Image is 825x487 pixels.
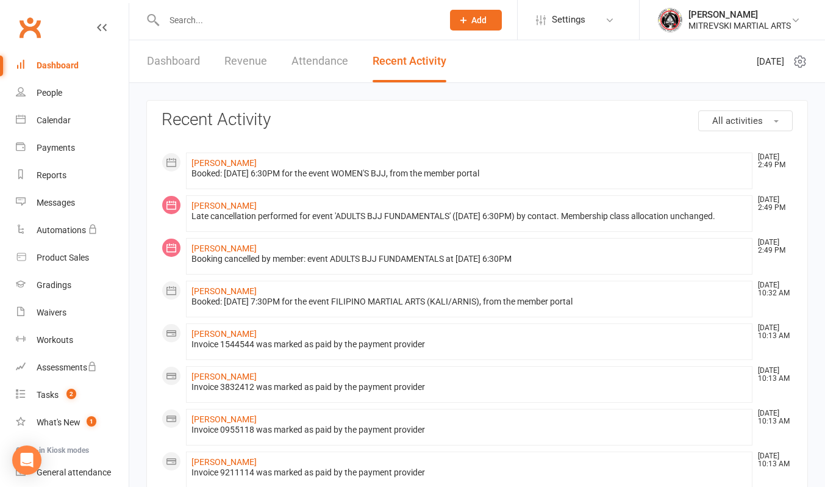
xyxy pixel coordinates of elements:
div: People [37,88,62,98]
a: [PERSON_NAME] [191,158,257,168]
a: Product Sales [16,244,129,272]
div: Open Intercom Messenger [12,446,41,475]
div: Dashboard [37,60,79,70]
div: Gradings [37,280,71,290]
a: Tasks 2 [16,381,129,409]
div: Booked: [DATE] 7:30PM for the event FILIPINO MARTIAL ARTS (KALI/ARNIS), from the member portal [191,297,747,307]
a: Waivers [16,299,129,326]
a: Revenue [224,40,267,82]
div: Calendar [37,115,71,125]
a: [PERSON_NAME] [191,414,257,424]
time: [DATE] 10:32 AM [752,281,792,297]
a: Dashboard [147,40,200,82]
span: Settings [552,6,585,34]
span: All activities [712,115,763,126]
div: Tasks [37,390,59,400]
span: Add [471,15,487,25]
div: Assessments [37,363,97,372]
a: [PERSON_NAME] [191,201,257,211]
a: [PERSON_NAME] [191,329,257,339]
span: 1 [87,416,96,427]
time: [DATE] 10:13 AM [752,324,792,340]
a: Gradings [16,272,129,299]
div: Automations [37,225,86,235]
a: [PERSON_NAME] [191,286,257,296]
a: Clubworx [15,12,45,43]
span: [DATE] [757,54,784,69]
time: [DATE] 2:49 PM [752,153,792,169]
a: General attendance kiosk mode [16,459,129,486]
a: Automations [16,217,129,244]
div: Invoice 3832412 was marked as paid by the payment provider [191,382,747,392]
div: Invoice 0955118 was marked as paid by the payment provider [191,425,747,435]
a: Workouts [16,326,129,354]
a: Payments [16,134,129,162]
div: Waivers [37,308,66,317]
time: [DATE] 10:13 AM [752,409,792,425]
time: [DATE] 10:13 AM [752,452,792,468]
a: Assessments [16,354,129,381]
a: [PERSON_NAME] [191,457,257,467]
a: Calendar [16,107,129,134]
img: thumb_image1560256005.png [658,8,682,32]
a: Messages [16,189,129,217]
div: Payments [37,143,75,153]
input: Search... [160,12,434,29]
a: Reports [16,162,129,189]
div: Product Sales [37,253,89,262]
a: Dashboard [16,52,129,79]
div: MITREVSKI MARTIAL ARTS [688,20,791,31]
div: General attendance [37,467,111,477]
time: [DATE] 2:49 PM [752,239,792,254]
div: Messages [37,198,75,207]
time: [DATE] 10:13 AM [752,367,792,383]
time: [DATE] 2:49 PM [752,196,792,212]
div: Booking cancelled by member: event ADULTS BJJ FUNDAMENTALS at [DATE] 6:30PM [191,254,747,264]
div: Invoice 1544544 was marked as paid by the payment provider [191,339,747,350]
button: Add [450,10,502,31]
div: Late cancellation performed for event 'ADULTS BJJ FUNDAMENTALS' ([DATE] 6:30PM) by contact. Membe... [191,211,747,222]
a: What's New1 [16,409,129,436]
div: Workouts [37,335,73,345]
a: Attendance [291,40,348,82]
div: [PERSON_NAME] [688,9,791,20]
a: [PERSON_NAME] [191,243,257,253]
div: Reports [37,170,66,180]
a: People [16,79,129,107]
button: All activities [698,110,793,131]
a: [PERSON_NAME] [191,372,257,381]
h3: Recent Activity [162,110,793,129]
span: 2 [66,389,76,399]
div: Invoice 9211114 was marked as paid by the payment provider [191,467,747,478]
div: Booked: [DATE] 6:30PM for the event WOMEN'S BJJ, from the member portal [191,168,747,179]
div: What's New [37,417,80,427]
a: Recent Activity [373,40,446,82]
